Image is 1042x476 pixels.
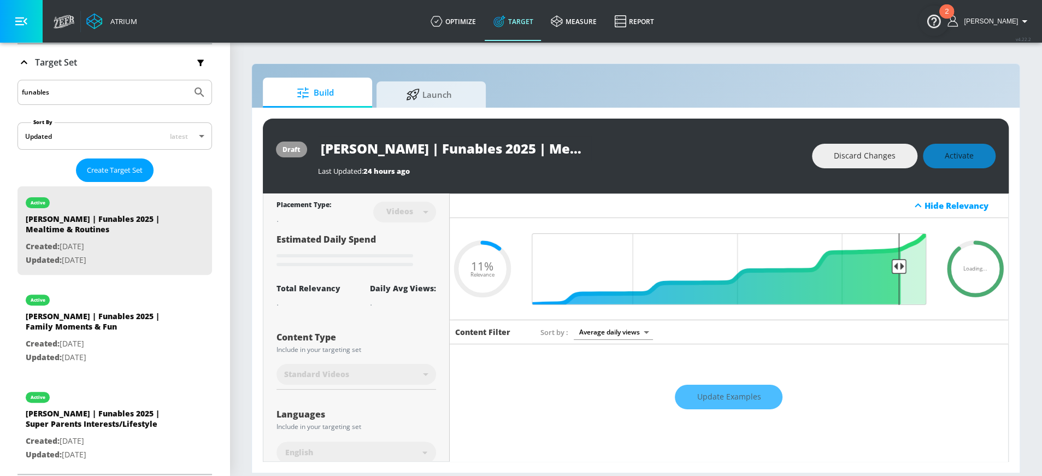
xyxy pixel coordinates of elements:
[26,311,179,337] div: [PERSON_NAME] | Funables 2025 | Family Moments & Fun
[170,132,188,141] span: latest
[17,44,212,80] div: Target Set
[276,233,436,270] div: Estimated Daily Spend
[370,283,436,293] div: Daily Avg Views:
[284,369,349,380] span: Standard Videos
[26,255,62,265] span: Updated:
[947,15,1031,28] button: [PERSON_NAME]
[86,13,137,30] a: Atrium
[26,337,179,351] p: [DATE]
[285,447,313,458] span: English
[276,424,436,430] div: Include in your targeting set
[17,186,212,275] div: active[PERSON_NAME] | Funables 2025 | Mealtime & RoutinesCreated:[DATE]Updated:[DATE]
[26,338,60,349] span: Created:
[26,352,62,362] span: Updated:
[31,297,45,303] div: active
[274,80,357,106] span: Build
[470,272,494,278] span: Relevance
[26,241,60,251] span: Created:
[919,5,949,36] button: Open Resource Center, 2 new notifications
[26,449,62,460] span: Updated:
[17,284,212,372] div: active[PERSON_NAME] | Funables 2025 | Family Moments & FunCreated:[DATE]Updated:[DATE]
[17,381,212,469] div: active[PERSON_NAME] | Funables 2025 | Super Parents Interests/LifestyleCreated:[DATE]Updated:[DATE]
[422,2,485,41] a: optimize
[963,266,987,272] span: Loading...
[485,2,542,41] a: Target
[318,166,801,176] div: Last Updated:
[26,408,179,434] div: [PERSON_NAME] | Funables 2025 | Super Parents Interests/Lifestyle
[26,214,179,240] div: [PERSON_NAME] | Funables 2025 | Mealtime & Routines
[450,193,1008,218] div: Hide Relevancy
[276,346,436,353] div: Include in your targeting set
[31,200,45,205] div: active
[276,200,331,211] div: Placement Type:
[1016,36,1031,42] span: v 4.22.2
[26,434,179,448] p: [DATE]
[26,351,179,365] p: [DATE]
[363,166,410,176] span: 24 hours ago
[76,158,154,182] button: Create Target Set
[945,11,949,26] div: 2
[31,119,55,126] label: Sort By
[22,85,187,99] input: Search by name or Id
[925,200,1002,211] div: Hide Relevancy
[387,81,470,108] span: Launch
[26,240,179,254] p: [DATE]
[540,327,568,337] span: Sort by
[25,132,52,141] div: Updated
[471,261,493,272] span: 11%
[106,16,137,26] div: Atrium
[959,17,1018,25] span: login as: lindsay.benharris@zefr.com
[276,333,436,342] div: Content Type
[26,436,60,446] span: Created:
[276,410,436,419] div: Languages
[17,80,212,474] div: Target Set
[17,182,212,474] nav: list of Target Set
[35,56,77,68] p: Target Set
[542,2,605,41] a: measure
[276,442,436,463] div: English
[605,2,663,41] a: Report
[381,207,419,216] div: Videos
[26,448,179,462] p: [DATE]
[455,327,510,337] h6: Content Filter
[834,149,896,163] span: Discard Changes
[87,164,143,177] span: Create Target Set
[26,254,179,267] p: [DATE]
[187,80,211,104] button: Submit Search
[31,395,45,400] div: active
[276,283,340,293] div: Total Relevancy
[526,233,932,305] input: Final Threshold
[574,325,653,339] div: Average daily views
[282,145,301,154] div: draft
[812,144,917,168] button: Discard Changes
[276,233,376,245] span: Estimated Daily Spend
